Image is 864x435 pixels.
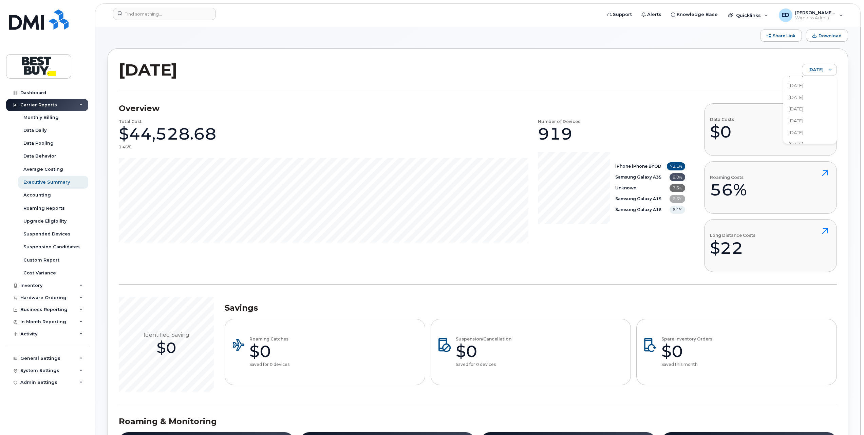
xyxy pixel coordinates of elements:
[456,337,511,341] h4: Suspension/Cancellation
[670,195,685,203] span: 6.5%
[710,175,747,180] h4: Roaming Costs
[783,127,837,139] li: February 2025
[249,361,289,367] p: Saved for 0 devices
[789,129,803,136] span: [DATE]
[249,341,289,361] div: $0
[119,103,685,113] h3: Overview
[704,161,837,214] button: Roaming Costs56%
[615,185,636,190] b: Unknown
[615,207,661,212] b: Samsung Galaxy A16
[783,138,837,150] li: January 2025
[710,180,747,200] div: 56%
[119,144,131,150] div: 1.46%
[667,162,685,170] span: 72.1%
[783,115,837,127] li: March 2025
[144,331,189,338] span: Identified Saving
[119,416,837,427] h3: Roaming & Monitoring
[647,11,661,18] span: Alerts
[249,337,289,341] h4: Roaming Catches
[802,64,824,76] span: September 2025
[615,174,661,180] b: Samsung Galaxy A35
[819,33,842,38] span: Download
[613,11,632,18] span: Support
[710,122,734,142] div: $0
[538,124,572,144] div: 919
[661,337,712,341] h4: Spare Inventory Orders
[789,106,803,112] span: [DATE]
[661,361,712,367] p: Saved this month
[773,33,795,38] span: Share Link
[789,118,803,124] span: [DATE]
[710,233,755,237] h4: Long Distance Costs
[456,361,511,367] p: Saved for 0 devices
[119,124,217,144] div: $44,528.68
[677,11,718,18] span: Knowledge Base
[782,11,789,19] span: ED
[456,341,511,361] div: $0
[795,10,836,15] span: [PERSON_NAME] [PERSON_NAME]
[783,91,837,103] li: May 2025
[225,303,837,313] h3: Savings
[661,341,712,361] div: $0
[538,119,580,124] h4: Number of Devices
[615,196,661,201] b: Samsung Galaxy A15
[710,238,755,258] div: $22
[119,119,142,124] h4: Total Cost
[670,173,685,181] span: 8.0%
[736,13,761,18] span: Quicklinks
[615,164,661,169] b: iPhone iPhone BYOD
[704,219,837,272] button: Long Distance Costs$22
[795,15,836,21] span: Wireless Admin
[156,338,176,357] span: $0
[113,8,216,20] input: Find something...
[637,8,666,21] a: Alerts
[119,60,177,80] h2: [DATE]
[774,8,848,22] div: Edgard Dela Cruz
[670,206,685,214] span: 6.1%
[666,8,722,21] a: Knowledge Base
[602,8,637,21] a: Support
[783,80,837,91] li: June 2025
[789,82,803,89] span: [DATE]
[760,29,802,42] button: Share Link
[789,141,803,147] span: [DATE]
[789,94,803,101] span: [DATE]
[710,117,734,122] h4: Data Costs
[723,8,773,22] div: Quicklinks
[806,29,848,42] button: Download
[670,184,685,192] span: 7.3%
[783,103,837,115] li: April 2025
